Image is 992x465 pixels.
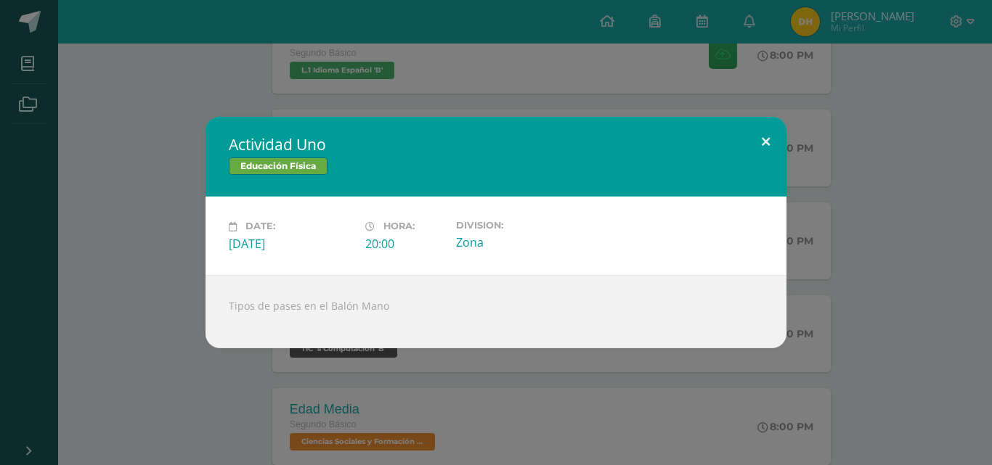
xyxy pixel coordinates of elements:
[229,236,354,252] div: [DATE]
[229,157,328,175] span: Educación Física
[245,221,275,232] span: Date:
[745,117,786,166] button: Close (Esc)
[456,220,581,231] label: Division:
[206,275,786,348] div: Tipos de pases en el Balón Mano
[229,134,763,155] h2: Actividad Uno
[456,234,581,250] div: Zona
[365,236,444,252] div: 20:00
[383,221,415,232] span: Hora:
